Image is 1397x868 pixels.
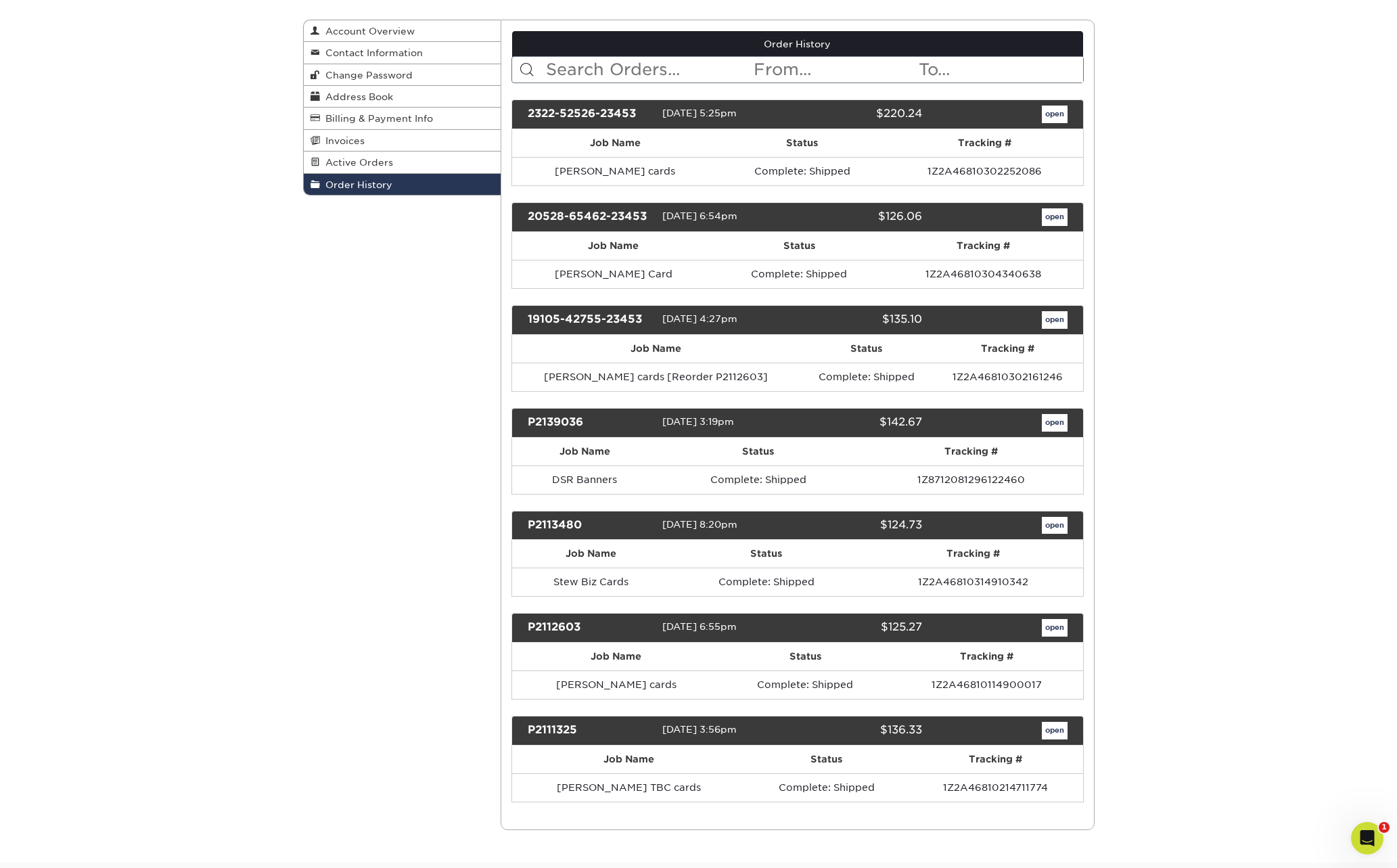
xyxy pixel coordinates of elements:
[518,414,662,432] div: P2139036
[917,57,1082,83] input: To...
[933,363,1083,391] td: 1Z2A46810302161246
[512,438,657,465] th: Job Name
[752,57,917,83] input: From...
[886,129,1082,157] th: Tracking #
[859,438,1082,465] th: Tracking #
[884,260,1083,288] td: 1Z2A46810304340638
[518,517,662,534] div: P2113480
[320,47,423,58] span: Contact Information
[662,416,734,427] span: [DATE] 3:19pm
[662,724,737,735] span: [DATE] 3:56pm
[657,465,859,494] td: Complete: Shipped
[518,208,662,226] div: 20528-65462-23453
[1042,414,1068,432] a: open
[1042,722,1068,739] a: open
[662,519,737,530] span: [DATE] 8:20pm
[1379,822,1390,833] span: 1
[320,179,392,190] span: Order History
[669,568,863,596] td: Complete: Shipped
[662,313,737,324] span: [DATE] 4:27pm
[800,335,932,363] th: Status
[304,86,501,108] a: Address Book
[304,130,501,152] a: Invoices
[512,773,746,802] td: [PERSON_NAME] TBC cards
[662,108,737,118] span: [DATE] 5:25pm
[512,232,714,260] th: Job Name
[863,540,1082,568] th: Tracking #
[320,113,433,124] span: Billing & Payment Info
[1042,311,1068,329] a: open
[787,722,932,739] div: $136.33
[933,335,1083,363] th: Tracking #
[1042,619,1068,637] a: open
[1042,517,1068,534] a: open
[512,260,714,288] td: [PERSON_NAME] Card
[304,64,501,86] a: Change Password
[512,129,718,157] th: Job Name
[800,363,932,391] td: Complete: Shipped
[746,746,908,773] th: Status
[518,311,662,329] div: 19105-42755-23453
[512,540,669,568] th: Job Name
[1042,208,1068,226] a: open
[718,129,886,157] th: Status
[512,746,746,773] th: Job Name
[512,31,1083,57] a: Order History
[720,643,891,670] th: Status
[518,106,662,123] div: 2322-52526-23453
[859,465,1082,494] td: 1Z8712081296122460
[787,311,932,329] div: $135.10
[1042,106,1068,123] a: open
[714,260,884,288] td: Complete: Shipped
[787,517,932,534] div: $124.73
[304,152,501,173] a: Active Orders
[886,157,1082,185] td: 1Z2A46810302252086
[662,622,737,633] span: [DATE] 6:55pm
[787,414,932,432] div: $142.67
[320,70,413,81] span: Change Password
[512,568,669,596] td: Stew Biz Cards
[518,722,662,739] div: P2111325
[662,210,737,221] span: [DATE] 6:54pm
[657,438,859,465] th: Status
[512,363,800,391] td: [PERSON_NAME] cards [Reorder P2112603]
[714,232,884,260] th: Status
[884,232,1083,260] th: Tracking #
[908,746,1083,773] th: Tracking #
[512,643,720,670] th: Job Name
[512,670,720,699] td: [PERSON_NAME] cards
[787,208,932,226] div: $126.06
[304,108,501,129] a: Billing & Payment Info
[890,643,1082,670] th: Tracking #
[545,57,752,83] input: Search Orders...
[669,540,863,568] th: Status
[908,773,1083,802] td: 1Z2A46810214711774
[304,42,501,64] a: Contact Information
[1351,822,1383,854] iframe: Intercom live chat
[512,465,657,494] td: DSR Banners
[320,91,393,102] span: Address Book
[320,26,415,37] span: Account Overview
[518,619,662,637] div: P2112603
[718,157,886,185] td: Complete: Shipped
[512,335,800,363] th: Job Name
[304,174,501,195] a: Order History
[304,20,501,42] a: Account Overview
[863,568,1082,596] td: 1Z2A46810314910342
[787,619,932,637] div: $125.27
[890,670,1082,699] td: 1Z2A46810114900017
[787,106,932,123] div: $220.24
[320,135,365,146] span: Invoices
[512,157,718,185] td: [PERSON_NAME] cards
[720,670,891,699] td: Complete: Shipped
[746,773,908,802] td: Complete: Shipped
[320,157,393,168] span: Active Orders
